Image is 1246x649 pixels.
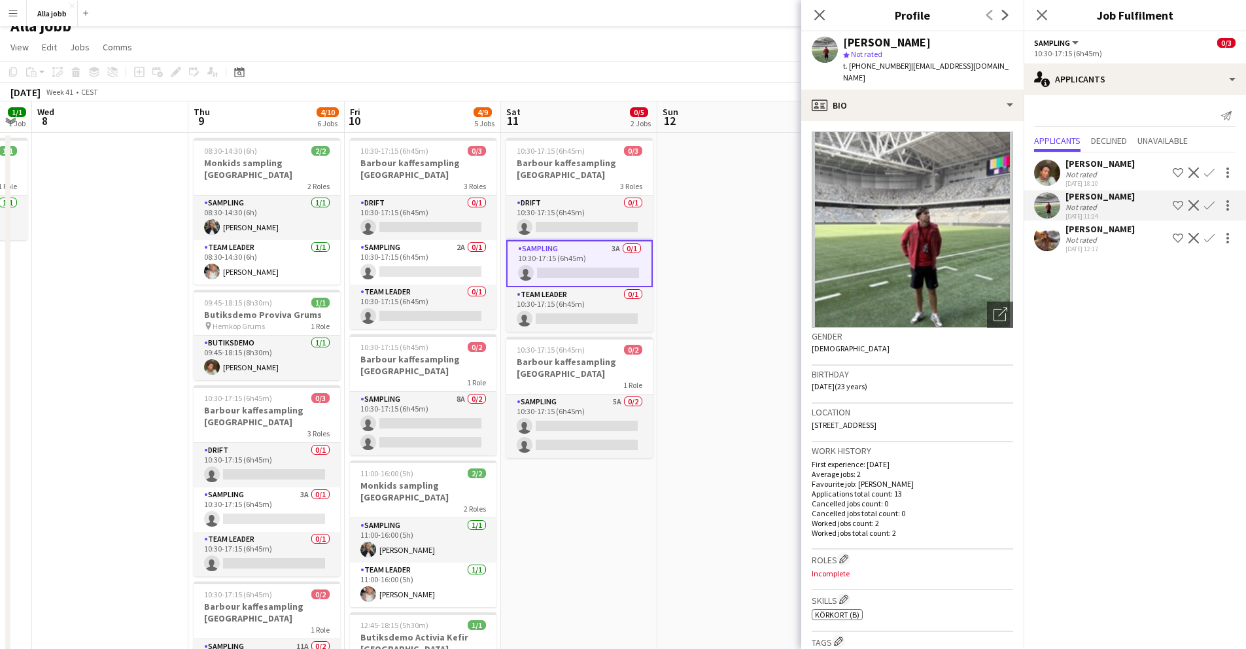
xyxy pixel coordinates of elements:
[350,196,496,240] app-card-role: Drift0/110:30-17:15 (6h45m)
[194,138,340,285] div: 08:30-14:30 (6h)2/2Monkids sampling [GEOGRAPHIC_DATA]2 RolesSampling1/108:30-14:30 (6h)[PERSON_NA...
[812,445,1013,457] h3: Work history
[37,106,54,118] span: Wed
[506,337,653,458] app-job-card: 10:30-17:15 (6h45m)0/2Barbour kaffesampling [GEOGRAPHIC_DATA]1 RoleSampling5A0/210:30-17:15 (6h45m)
[311,146,330,156] span: 2/2
[1065,158,1135,169] div: [PERSON_NAME]
[1065,169,1099,179] div: Not rated
[360,342,428,352] span: 10:30-17:15 (6h45m)
[1024,63,1246,95] div: Applicants
[506,157,653,181] h3: Barbour kaffesampling [GEOGRAPHIC_DATA]
[194,487,340,532] app-card-role: Sampling3A0/110:30-17:15 (6h45m)
[1034,136,1081,145] span: Applicants
[1034,48,1236,58] div: 10:30-17:15 (6h45m)
[194,196,340,240] app-card-role: Sampling1/108:30-14:30 (6h)[PERSON_NAME]
[517,345,585,355] span: 10:30-17:15 (6h45m)
[311,589,330,599] span: 0/2
[1034,38,1081,48] button: Sampling
[812,593,1013,606] h3: Skills
[801,90,1024,121] div: Bio
[1034,38,1070,48] span: Sampling
[360,468,413,478] span: 11:00-16:00 (5h)
[194,240,340,285] app-card-role: Team Leader1/108:30-14:30 (6h)[PERSON_NAME]
[812,489,1013,499] p: Applications total count: 13
[661,113,678,128] span: 12
[204,146,257,156] span: 08:30-14:30 (6h)
[9,118,26,128] div: 1 Job
[8,107,26,117] span: 1/1
[474,107,492,117] span: 4/9
[812,406,1013,418] h3: Location
[624,345,642,355] span: 0/2
[1137,136,1188,145] span: Unavailable
[317,107,339,117] span: 4/10
[1065,212,1135,220] div: [DATE] 11:24
[97,39,137,56] a: Comms
[307,429,330,438] span: 3 Roles
[812,420,876,430] span: [STREET_ADDRESS]
[506,356,653,379] h3: Barbour kaffesampling [GEOGRAPHIC_DATA]
[194,404,340,428] h3: Barbour kaffesampling [GEOGRAPHIC_DATA]
[81,87,98,97] div: CEST
[631,118,651,128] div: 2 Jobs
[812,330,1013,342] h3: Gender
[65,39,95,56] a: Jobs
[504,113,521,128] span: 11
[506,138,653,332] app-job-card: 10:30-17:15 (6h45m)0/3Barbour kaffesampling [GEOGRAPHIC_DATA]3 RolesDrift0/110:30-17:15 (6h45m) S...
[350,106,360,118] span: Fri
[474,118,494,128] div: 5 Jobs
[194,532,340,576] app-card-role: Team Leader0/110:30-17:15 (6h45m)
[517,146,585,156] span: 10:30-17:15 (6h45m)
[812,508,1013,518] p: Cancelled jobs total count: 0
[851,49,882,59] span: Not rated
[311,298,330,307] span: 1/1
[468,468,486,478] span: 2/2
[43,87,76,97] span: Week 41
[5,39,34,56] a: View
[468,146,486,156] span: 0/3
[812,518,1013,528] p: Worked jobs count: 2
[812,381,867,391] span: [DATE] (23 years)
[350,285,496,329] app-card-role: Team Leader0/110:30-17:15 (6h45m)
[360,620,428,630] span: 12:45-18:15 (5h30m)
[1065,245,1135,253] div: [DATE] 12:17
[812,132,1013,328] img: Crew avatar or photo
[194,601,340,624] h3: Barbour kaffesampling [GEOGRAPHIC_DATA]
[10,86,41,99] div: [DATE]
[194,106,210,118] span: Thu
[812,552,1013,566] h3: Roles
[10,16,71,36] h1: Alla jobb
[468,342,486,352] span: 0/2
[317,118,338,128] div: 6 Jobs
[37,39,62,56] a: Edit
[1091,136,1127,145] span: Declined
[464,181,486,191] span: 3 Roles
[311,321,330,331] span: 1 Role
[1065,223,1135,235] div: [PERSON_NAME]
[350,353,496,377] h3: Barbour kaffesampling [GEOGRAPHIC_DATA]
[194,290,340,380] app-job-card: 09:45-18:15 (8h30m)1/1Butiksdemo Proviva Grums Hemköp Grums1 RoleButiksdemo1/109:45-18:15 (8h30m)...
[812,528,1013,538] p: Worked jobs total count: 2
[350,392,496,455] app-card-role: Sampling8A0/210:30-17:15 (6h45m)
[1065,235,1099,245] div: Not rated
[1217,38,1236,48] span: 0/3
[506,106,521,118] span: Sat
[630,107,648,117] span: 0/5
[194,336,340,380] app-card-role: Butiksdemo1/109:45-18:15 (8h30m)[PERSON_NAME]
[506,287,653,332] app-card-role: Team Leader0/110:30-17:15 (6h45m)
[1065,202,1099,212] div: Not rated
[70,41,90,53] span: Jobs
[812,469,1013,479] p: Average jobs: 2
[467,377,486,387] span: 1 Role
[663,106,678,118] span: Sun
[348,113,360,128] span: 10
[194,385,340,576] div: 10:30-17:15 (6h45m)0/3Barbour kaffesampling [GEOGRAPHIC_DATA]3 RolesDrift0/110:30-17:15 (6h45m) S...
[1065,190,1135,202] div: [PERSON_NAME]
[42,41,57,53] span: Edit
[350,480,496,503] h3: Monkids sampling [GEOGRAPHIC_DATA]
[506,196,653,240] app-card-role: Drift0/110:30-17:15 (6h45m)
[812,499,1013,508] p: Cancelled jobs count: 0
[620,181,642,191] span: 3 Roles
